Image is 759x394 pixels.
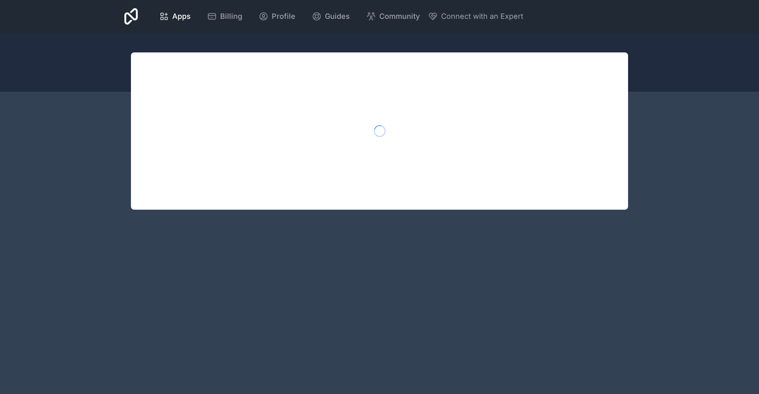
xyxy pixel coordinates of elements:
span: Guides [325,11,350,22]
a: Guides [305,7,356,25]
a: Profile [252,7,302,25]
span: Connect with an Expert [441,11,523,22]
a: Billing [200,7,249,25]
button: Connect with an Expert [428,11,523,22]
a: Apps [153,7,197,25]
span: Apps [172,11,191,22]
span: Billing [220,11,242,22]
a: Community [360,7,426,25]
span: Community [379,11,420,22]
span: Profile [272,11,295,22]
